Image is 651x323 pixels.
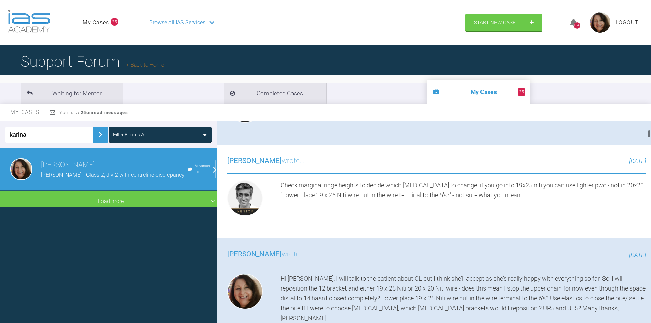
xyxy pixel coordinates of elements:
img: chevronRight.28bd32b0.svg [95,129,106,140]
span: [DATE] [629,251,646,258]
h3: wrote... [227,155,305,167]
h1: Support Forum [21,50,164,73]
img: Asif Chatoo [227,180,263,216]
span: 25 [111,18,118,26]
span: Browse all IAS Services [149,18,205,27]
span: My Cases [10,109,45,116]
span: You have [59,110,128,115]
span: 25 [518,88,525,96]
input: Enter Case ID or Title [5,127,93,143]
a: My Cases [83,18,109,27]
a: Back to Home [126,62,164,68]
span: Advanced 10 [195,163,213,175]
div: 1342 [574,22,580,29]
div: Check marginal ridge heights to decide which [MEDICAL_DATA] to change. if you go into 19x25 niti ... [281,180,646,219]
span: [PERSON_NAME] [227,157,282,165]
img: Lana Gilchrist [227,274,263,309]
span: [DATE] [629,158,646,165]
strong: 25 unread messages [81,110,128,115]
h3: [PERSON_NAME] [41,159,185,171]
li: My Cases [427,80,530,104]
div: Hi [PERSON_NAME], I will talk to the patient about CL but I think she'll accept as she's really h... [281,274,646,323]
span: [PERSON_NAME] [227,250,282,258]
a: Logout [616,18,639,27]
li: Completed Cases [224,83,326,104]
span: Start New Case [474,19,516,26]
h3: wrote... [227,248,305,260]
img: Lana Gilchrist [10,158,32,180]
span: [PERSON_NAME] - Class 2, div 2 with centreline discrepancy [41,172,185,178]
img: logo-light.3e3ef733.png [8,10,50,33]
div: Filter Boards: All [113,131,146,138]
a: Start New Case [465,14,542,31]
img: profile.png [590,12,610,33]
li: Waiting for Mentor [21,83,123,104]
